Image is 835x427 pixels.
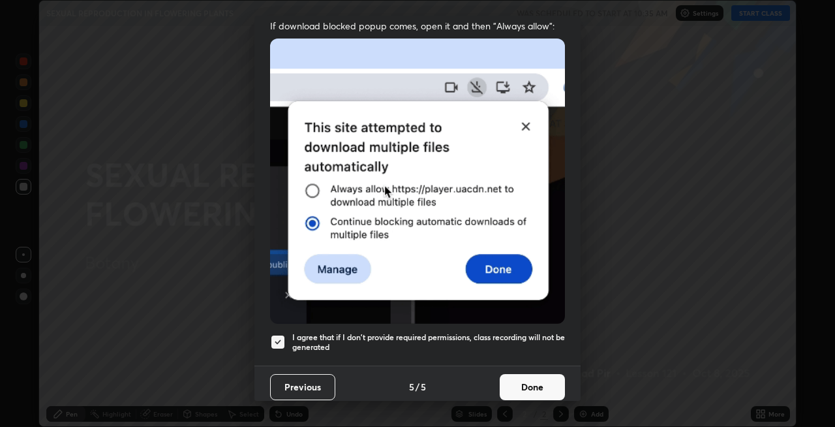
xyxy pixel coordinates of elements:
[270,20,565,32] span: If download blocked popup comes, open it and then "Always allow":
[500,374,565,400] button: Done
[409,380,414,394] h4: 5
[292,332,565,353] h5: I agree that if I don't provide required permissions, class recording will not be generated
[270,374,335,400] button: Previous
[270,39,565,324] img: downloads-permission-blocked.gif
[416,380,419,394] h4: /
[421,380,426,394] h4: 5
